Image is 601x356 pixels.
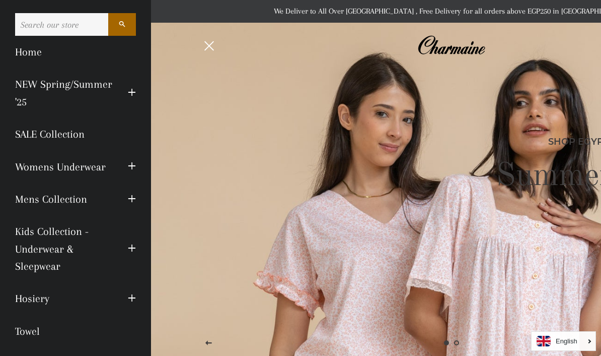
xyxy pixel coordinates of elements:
[8,68,120,118] a: NEW Spring/Summer '25
[417,34,485,56] img: Charmaine Egypt
[8,282,120,315] a: Hosiery
[537,336,590,346] a: English
[8,215,120,282] a: Kids Collection - Underwear & Sleepwear
[441,338,452,348] a: Slide 1, current
[8,151,120,183] a: Womens Underwear
[556,338,577,344] i: English
[452,338,462,348] a: Load slide 2
[8,36,143,68] a: Home
[8,118,143,150] a: SALE Collection
[196,331,221,356] button: Previous slide
[15,13,108,36] input: Search our store
[8,315,143,347] a: Towel
[8,183,120,215] a: Mens Collection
